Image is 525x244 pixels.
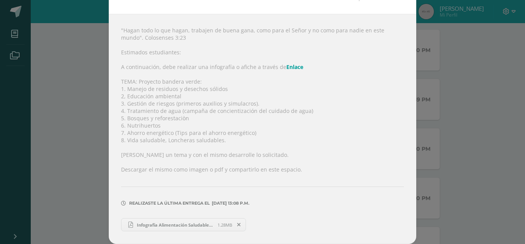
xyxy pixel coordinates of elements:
[233,220,246,229] span: Remover entrega
[129,200,210,206] span: Realizaste la última entrega el
[121,218,246,231] a: Infografía Alimentación Saludable Ilustrado Verde.pdf 1.28MB
[109,14,416,244] div: "Hagan todo lo que hagan, trabajen de buena gana, como para el Señor y no como para nadie en este...
[286,63,303,71] a: Enlace
[218,222,232,228] span: 1.28MB
[133,222,218,228] span: Infografía Alimentación Saludable Ilustrado Verde.pdf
